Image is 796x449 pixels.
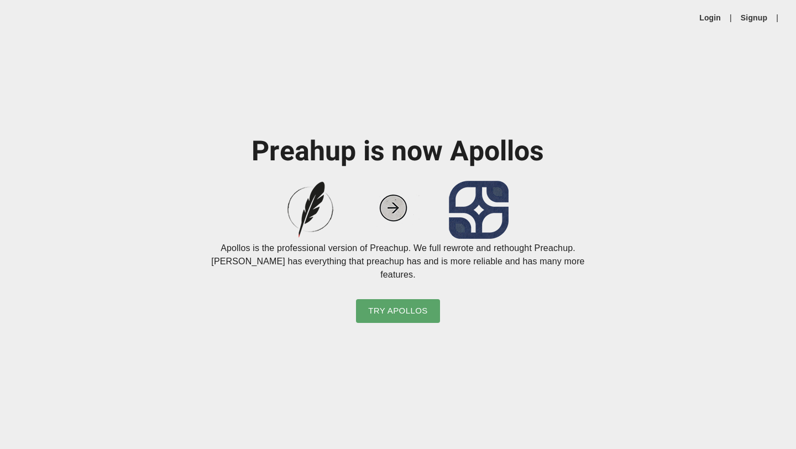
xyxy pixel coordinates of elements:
[287,181,509,239] img: preachup-to-apollos.png
[368,304,428,318] span: Try Apollos
[741,12,767,23] a: Signup
[356,299,440,322] button: Try Apollos
[199,242,597,281] p: Apollos is the professional version of Preachup. We full rewrote and rethought Preachup. [PERSON_...
[699,12,721,23] a: Login
[199,134,597,170] h1: Preahup is now Apollos
[725,12,736,23] li: |
[772,12,783,23] li: |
